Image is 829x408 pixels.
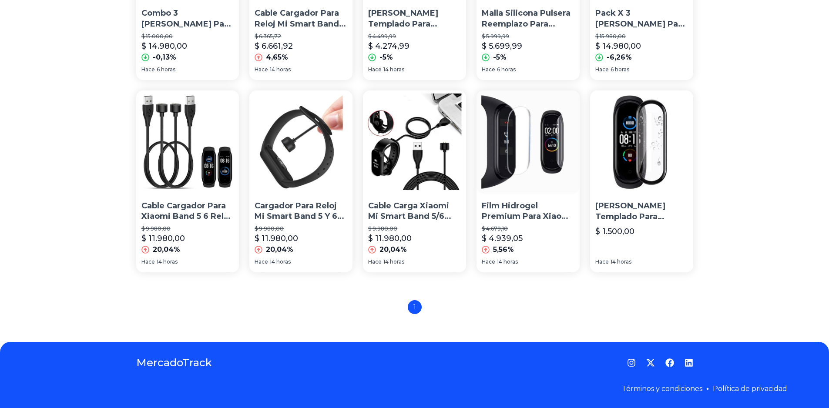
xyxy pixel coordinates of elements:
[383,66,404,73] span: 14 horas
[595,225,634,237] p: $ 1.500,00
[368,258,382,265] span: Hace
[363,90,466,272] a: Cable Carga Xiaomi Mi Smart Band 5/6 Carga Rapida MagneticoCable Carga Xiaomi Mi Smart Band 5/6 C...
[482,225,574,232] p: $ 4.679,10
[379,52,393,63] p: -5%
[136,356,212,370] a: MercadoTrack
[595,258,609,265] span: Hace
[607,52,632,63] p: -6,26%
[368,201,461,222] p: Cable Carga Xiaomi Mi Smart Band 5/6 Carga Rapida Magnetico
[595,40,641,52] p: $ 14.980,00
[477,90,580,272] a: Film Hidrogel Premium Para Xiaomi Mi Smart Band 6 X6 Film Hidrogel Premium Para Xiaomi Mi Smart B...
[482,66,495,73] span: Hace
[368,225,461,232] p: $ 9.980,00
[141,258,155,265] span: Hace
[270,258,291,265] span: 14 horas
[379,244,407,255] p: 20,04%
[497,66,516,73] span: 6 horas
[255,232,298,244] p: $ 11.980,00
[136,90,239,272] a: Cable Cargador Para Xiaomi Band 5 6 Reloj Smart Carga RapidaCable Cargador Para Xiaomi Band 5 6 R...
[255,33,347,40] p: $ 6.365,72
[622,385,702,393] a: Términos y condiciones
[249,90,352,272] a: Cargador Para Reloj Mi Smart Band 5 Y 6 Xiaomi Carga RapidaCargador Para Reloj Mi Smart Band 5 Y ...
[141,40,187,52] p: $ 14.980,00
[141,201,234,222] p: Cable Cargador Para Xiaomi Band 5 6 Reloj Smart Carga Rapida
[665,358,674,367] a: Facebook
[141,66,155,73] span: Hace
[646,358,655,367] a: Twitter
[255,258,268,265] span: Hace
[141,225,234,232] p: $ 9.980,00
[685,358,693,367] a: LinkedIn
[153,52,176,63] p: -0,13%
[141,8,234,30] p: Combo 3 [PERSON_NAME] Para Xiaomi Mi Smart Band 3 4 5 Malla Pulsera
[255,40,293,52] p: $ 6.661,92
[136,90,239,194] img: Cable Cargador Para Xiaomi Band 5 6 Reloj Smart Carga Rapida
[255,8,347,30] p: Cable Cargador Para Reloj Mi Smart Band 3 Xiaomi Pulsera M3
[477,90,580,194] img: Film Hidrogel Premium Para Xiaomi Mi Smart Band 6 X6
[713,385,787,393] a: Política de privacidad
[153,244,180,255] p: 20,04%
[255,201,347,222] p: Cargador Para Reloj Mi Smart Band 5 Y 6 Xiaomi Carga Rapida
[368,33,461,40] p: $ 4.499,99
[611,258,631,265] span: 14 horas
[266,244,293,255] p: 20,04%
[270,66,291,73] span: 14 horas
[255,66,268,73] span: Hace
[482,40,522,52] p: $ 5.699,99
[368,66,382,73] span: Hace
[157,258,178,265] span: 14 horas
[611,66,629,73] span: 6 horas
[590,90,693,194] img: Vidrio Templado Para Xiaomi Glass Mi Smart Band 5
[493,52,507,63] p: -5%
[595,66,609,73] span: Hace
[595,8,688,30] p: Pack X 3 [PERSON_NAME] Para [PERSON_NAME] Mi Band 5 Mi Band 6 Smart
[493,244,514,255] p: 5,56%
[249,90,352,194] img: Cargador Para Reloj Mi Smart Band 5 Y 6 Xiaomi Carga Rapida
[482,232,523,244] p: $ 4.939,05
[266,52,288,63] p: 4,65%
[141,232,185,244] p: $ 11.980,00
[368,40,409,52] p: $ 4.274,99
[368,8,461,30] p: [PERSON_NAME] Templado Para Xiaomi Mi Smart Band 4 Full Glue
[482,8,574,30] p: Malla Silicona Pulsera Reemplazo Para Xiaomi Mi Smart Band 6
[595,33,688,40] p: $ 15.980,00
[627,358,636,367] a: Instagram
[255,225,347,232] p: $ 9.980,00
[482,201,574,222] p: Film Hidrogel Premium Para Xiaomi Mi Smart Band 6 X6
[157,66,175,73] span: 6 horas
[368,232,412,244] p: $ 11.980,00
[590,90,693,272] a: Vidrio Templado Para Xiaomi Glass Mi Smart Band 5[PERSON_NAME] Templado Para Xiaomi Glass Mi Smar...
[595,201,688,222] p: [PERSON_NAME] Templado Para Xiaomi Glass Mi Smart Band 5
[482,33,574,40] p: $ 5.999,99
[383,258,404,265] span: 14 horas
[363,90,466,194] img: Cable Carga Xiaomi Mi Smart Band 5/6 Carga Rapida Magnetico
[482,258,495,265] span: Hace
[141,33,234,40] p: $ 15.000,00
[497,258,518,265] span: 14 horas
